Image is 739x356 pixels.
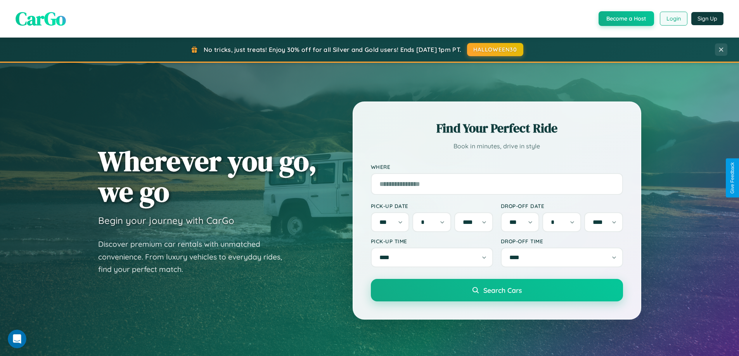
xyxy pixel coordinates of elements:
[371,203,493,209] label: Pick-up Date
[371,238,493,244] label: Pick-up Time
[371,141,623,152] p: Book in minutes, drive in style
[204,46,461,53] span: No tricks, just treats! Enjoy 30% off for all Silver and Gold users! Ends [DATE] 1pm PT.
[691,12,723,25] button: Sign Up
[98,146,317,207] h1: Wherever you go, we go
[730,162,735,194] div: Give Feedback
[16,6,66,31] span: CarGo
[467,43,523,56] button: HALLOWEEN30
[371,279,623,301] button: Search Cars
[660,12,687,26] button: Login
[98,215,234,226] h3: Begin your journey with CarGo
[483,286,522,294] span: Search Cars
[371,163,623,170] label: Where
[501,203,623,209] label: Drop-off Date
[371,120,623,137] h2: Find Your Perfect Ride
[98,238,292,276] p: Discover premium car rentals with unmatched convenience. From luxury vehicles to everyday rides, ...
[501,238,623,244] label: Drop-off Time
[599,11,654,26] button: Become a Host
[8,330,26,348] iframe: Intercom live chat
